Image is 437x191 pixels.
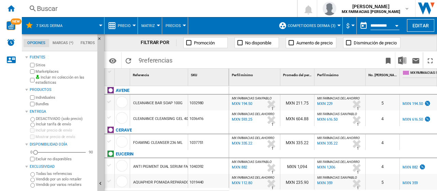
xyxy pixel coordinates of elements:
div: 1040392 [188,158,229,174]
div: Haga clic para filtrar por esa marca [116,126,132,134]
div: Última actualización : jueves, 2 de octubre de 2025 14:38 [316,180,333,187]
span: Referencia [133,73,149,77]
div: Tiempo de entrega : 1 día [271,169,273,176]
label: Individuales [36,95,95,100]
b: MX FARMACIAS [PERSON_NAME] [342,10,400,14]
label: Excluir no disponibles [36,156,95,162]
span: MX FARMACIAS DEL AHORRO [232,176,274,179]
div: $ [346,17,353,34]
button: No disponible [235,37,279,48]
button: 7 SKUS DERMA [36,17,69,34]
div: MXN 194.50 [403,101,423,106]
div: ANTI PIGMENT DUAL SERUM FACIAL 30ML [133,159,206,175]
div: Sort None [189,69,229,79]
input: Incluir mi colección en las estadísticas [30,76,34,84]
div: MXN 882 [401,164,426,171]
span: MX FARMACIAS DEL AHORRO [317,136,360,140]
div: Última actualización : jueves, 2 de octubre de 2025 12:41 [316,100,333,107]
button: Open calendar [391,18,403,31]
img: profile.jpg [323,2,336,15]
div: Tiempo de entrega : 1 día [357,145,359,152]
span: NEW [11,18,22,25]
label: Sitios [36,63,95,68]
div: SKU Sort None [189,69,229,79]
div: Sort None [367,69,399,79]
span: referencias [142,57,172,64]
label: Mostrar precio de envío [36,134,95,139]
button: Matriz [141,17,158,34]
input: Mostrar precio de envío [30,157,34,161]
div: MXN 604.88 [280,110,314,126]
div: FILTRAR POR [141,39,177,46]
img: promotionV3.png [419,164,426,170]
div: Referencia Sort None [131,69,188,79]
div: Precios [166,17,184,34]
md-slider: Disponibilidad [36,149,86,156]
div: MXN 616.50 [403,117,423,122]
div: Haga clic para filtrar por esa marca [116,150,133,158]
span: No disponible [245,40,271,45]
span: MX FARMACIAS SAN PABLO [317,176,357,179]
div: Tiempo de entrega : 1 día [271,145,273,152]
div: Tiempo de entrega : 1 día [357,169,359,176]
div: MXN 359 [403,181,418,185]
img: excel-24x24.png [398,56,406,65]
button: md-calendar [357,19,370,32]
div: Sort None [282,69,314,79]
div: Última actualización : jueves, 2 de octubre de 2025 14:08 [316,164,335,171]
div: Exclusividad [30,164,95,169]
div: Última actualización : jueves, 2 de octubre de 2025 14:37 [231,180,252,187]
div: 4 [366,158,399,174]
div: 90 [87,150,95,155]
div: Tiempo de entrega : 1 día [357,121,359,128]
div: Tiempo de entrega : 1 día [271,121,273,128]
span: 7 SKUS DERMA [36,24,62,28]
button: Recargar [122,52,135,68]
div: MXN 235.90 [280,174,314,190]
md-tab-item: Marcas (*) [49,39,77,47]
md-tab-item: Opciones [24,39,49,47]
div: MXN 211.75 [280,95,314,110]
button: Aumento de precio [286,37,336,48]
div: Competidores Derma (3) [279,17,339,34]
div: Sort None [316,69,365,79]
div: MXN 1,094 [280,158,314,174]
span: $ [346,22,350,29]
button: Promoción [183,37,228,48]
span: Perfil máximo [317,73,339,77]
div: Tiempo de entrega : 1 día [357,106,359,112]
label: Vendido por un solo retailer [36,177,95,182]
span: Perfil mínimo [232,73,253,77]
div: MXN 194.50 [401,100,431,107]
button: Ocultar [97,34,105,46]
img: promotionV3.png [424,100,431,106]
md-tab-item: Filtros [77,39,99,47]
button: Descargar en Excel [395,52,409,68]
div: AQUAPHOR POMADA REPARADORA 55ML [133,175,204,190]
span: SKU [191,73,197,77]
div: CLEANANCE BAR SOAP 100G [133,95,183,111]
div: 4 [366,110,399,126]
button: Enviar este reporte por correo electrónico [409,52,423,68]
div: FOAMING CLEANSER 236 ML [133,135,183,151]
span: MX FARMACIAS DEL AHORRO [317,96,360,100]
div: Sort None [131,69,188,79]
div: Precio [108,17,134,34]
span: Disminución de precio [354,40,397,45]
label: Incluir mi colección en las estadísticas [36,75,95,85]
div: Promedio del perfil Sort None [282,69,314,79]
div: Última actualización : jueves, 2 de octubre de 2025 14:02 [231,140,252,147]
span: [PERSON_NAME] [342,3,400,10]
div: Perfil máximo Sort None [316,69,365,79]
div: 1036416 [188,110,229,126]
div: Sort None [116,69,130,79]
div: Última actualización : jueves, 2 de octubre de 2025 14:48 [231,100,252,107]
div: 0 [29,150,34,155]
button: Precio [118,17,134,34]
div: 4 [366,134,399,150]
img: promotionV3.png [424,116,431,122]
input: Incluir tarifa de envío [30,123,35,127]
img: wise-card.svg [6,21,15,30]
